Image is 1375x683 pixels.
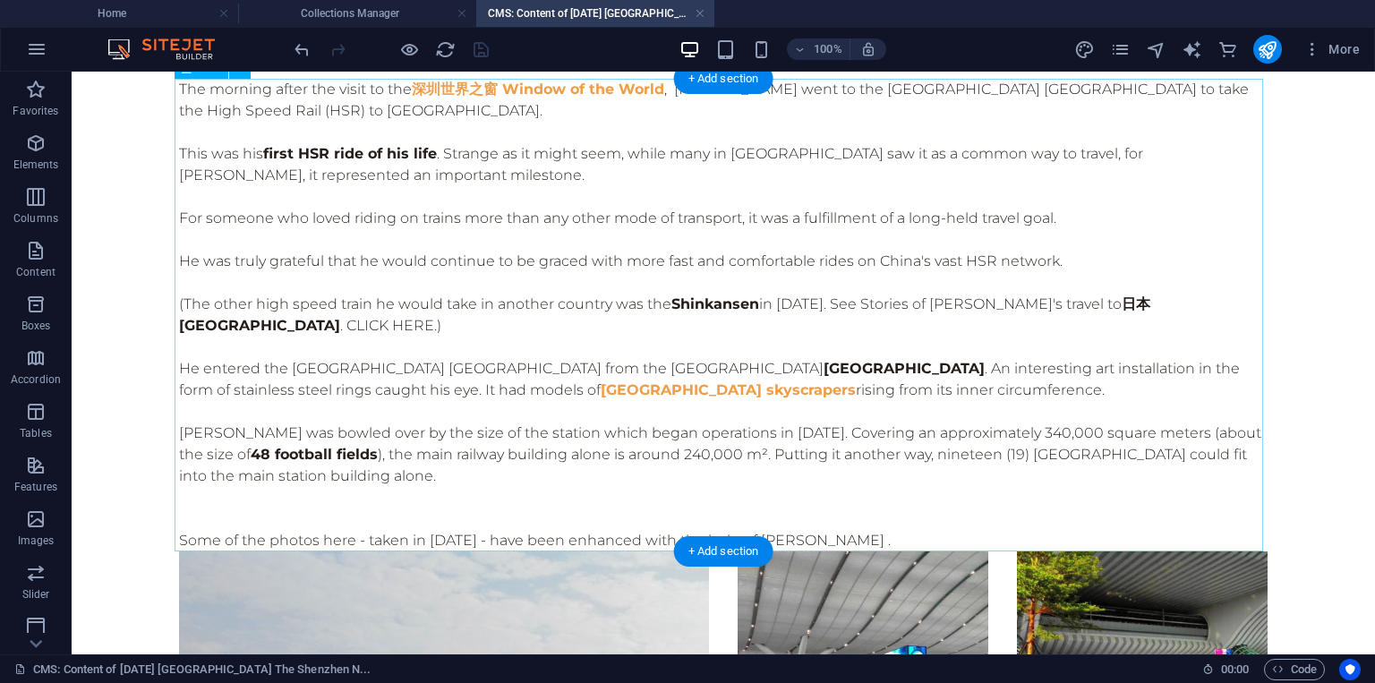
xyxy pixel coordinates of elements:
div: + Add section [674,64,773,94]
p: Favorites [13,104,58,118]
button: More [1296,35,1367,64]
p: Images [18,534,55,548]
p: Accordion [11,372,61,387]
span: More [1303,40,1360,58]
p: Tables [20,426,52,440]
i: On resize automatically adjust zoom level to fit chosen device. [860,41,876,57]
button: 100% [787,38,850,60]
img: Editor Logo [103,38,237,60]
button: Code [1264,659,1325,680]
p: Content [16,265,56,279]
button: pages [1110,38,1132,60]
button: Click here to leave preview mode and continue editing [398,38,420,60]
i: Pages (Ctrl+Alt+S) [1110,39,1131,60]
i: Commerce [1217,39,1238,60]
span: Text [201,63,221,73]
p: Features [14,480,57,494]
span: : [1234,662,1236,676]
i: Undo: Change text (Ctrl+Z) [292,39,312,60]
span: 00 00 [1221,659,1249,680]
p: Elements [13,158,59,172]
button: design [1074,38,1096,60]
button: reload [434,38,456,60]
a: Click to cancel selection. Double-click to open Pages [14,659,371,680]
button: publish [1253,35,1282,64]
button: text_generator [1182,38,1203,60]
i: Publish [1257,39,1277,60]
h6: 100% [814,38,842,60]
button: undo [291,38,312,60]
i: Navigator [1146,39,1166,60]
i: Design (Ctrl+Alt+Y) [1074,39,1095,60]
button: navigator [1146,38,1167,60]
p: Columns [13,211,58,226]
h6: Session time [1202,659,1250,680]
p: Slider [22,587,50,602]
button: commerce [1217,38,1239,60]
h4: Collections Manager [238,4,476,23]
h4: CMS: Content of [DATE] [GEOGRAPHIC_DATA] The Shenzhen N... [476,4,714,23]
span: Code [1272,659,1317,680]
i: AI Writer [1182,39,1202,60]
button: Usercentrics [1339,659,1361,680]
i: Reload page [435,39,456,60]
div: + Add section [674,536,773,567]
p: Boxes [21,319,51,333]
